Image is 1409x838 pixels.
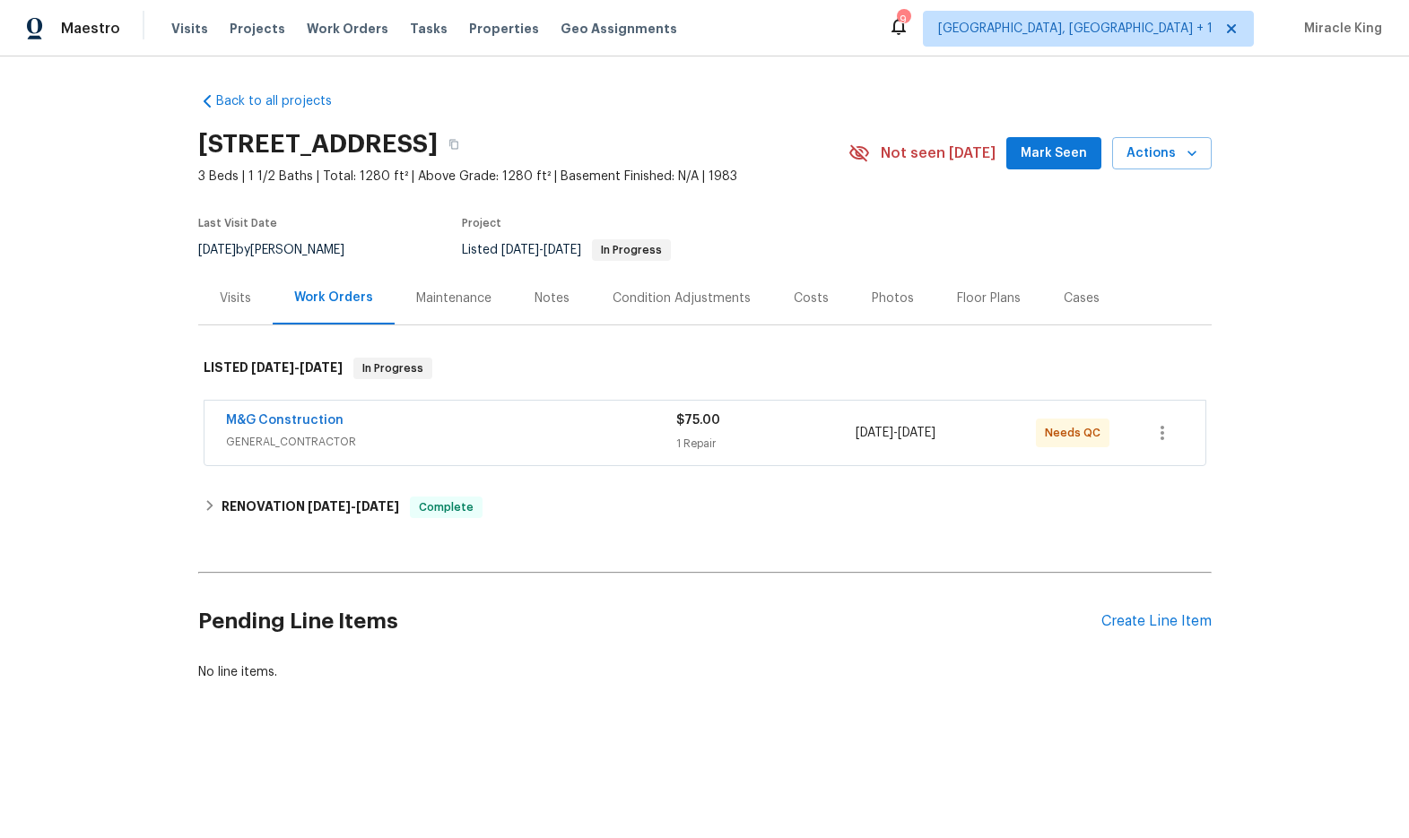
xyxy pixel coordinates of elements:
div: Create Line Item [1101,613,1212,630]
span: [GEOGRAPHIC_DATA], [GEOGRAPHIC_DATA] + 1 [938,20,1213,38]
span: [DATE] [356,500,399,513]
div: Work Orders [294,289,373,307]
button: Actions [1112,137,1212,170]
div: RENOVATION [DATE]-[DATE]Complete [198,486,1212,529]
span: Properties [469,20,539,38]
span: Miracle King [1297,20,1382,38]
h2: Pending Line Items [198,580,1101,663]
span: GENERAL_CONTRACTOR [226,433,676,451]
h6: LISTED [204,358,343,379]
span: - [501,244,581,256]
span: Tasks [410,22,448,35]
div: 9 [897,11,909,29]
span: Project [462,218,501,229]
span: Complete [412,498,481,516]
span: [DATE] [308,500,351,513]
span: Needs QC [1045,424,1108,442]
div: Costs [794,289,829,307]
div: LISTED [DATE]-[DATE]In Progress [198,340,1212,397]
div: No line items. [198,663,1212,681]
span: In Progress [355,359,431,377]
button: Mark Seen [1006,137,1101,170]
span: Last Visit Date [198,218,277,229]
span: Mark Seen [1021,143,1087,165]
span: Projects [230,20,285,38]
span: [DATE] [300,361,343,374]
a: M&G Construction [226,414,344,427]
div: Floor Plans [957,289,1021,307]
span: $75.00 [676,414,720,427]
h6: RENOVATION [222,497,399,518]
span: [DATE] [251,361,294,374]
button: Copy Address [438,128,470,160]
span: [DATE] [856,427,893,439]
div: Photos [872,289,914,307]
span: Maestro [61,20,120,38]
h2: [STREET_ADDRESS] [198,135,438,153]
div: Cases [1064,289,1100,307]
div: Visits [220,289,251,307]
a: Back to all projects [198,92,370,110]
span: - [856,424,935,442]
span: Visits [171,20,208,38]
span: In Progress [594,245,669,255]
span: [DATE] [898,427,935,439]
div: Maintenance [416,289,491,307]
span: Listed [462,244,671,256]
div: 1 Repair [676,435,857,453]
div: by [PERSON_NAME] [198,239,366,261]
div: Notes [535,289,570,307]
span: [DATE] [501,244,539,256]
span: [DATE] [544,244,581,256]
span: Not seen [DATE] [881,144,996,162]
span: Geo Assignments [561,20,677,38]
span: - [251,361,343,374]
span: [DATE] [198,244,236,256]
div: Condition Adjustments [613,289,751,307]
span: 3 Beds | 1 1/2 Baths | Total: 1280 ft² | Above Grade: 1280 ft² | Basement Finished: N/A | 1983 [198,168,848,186]
span: Work Orders [307,20,388,38]
span: Actions [1126,143,1197,165]
span: - [308,500,399,513]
